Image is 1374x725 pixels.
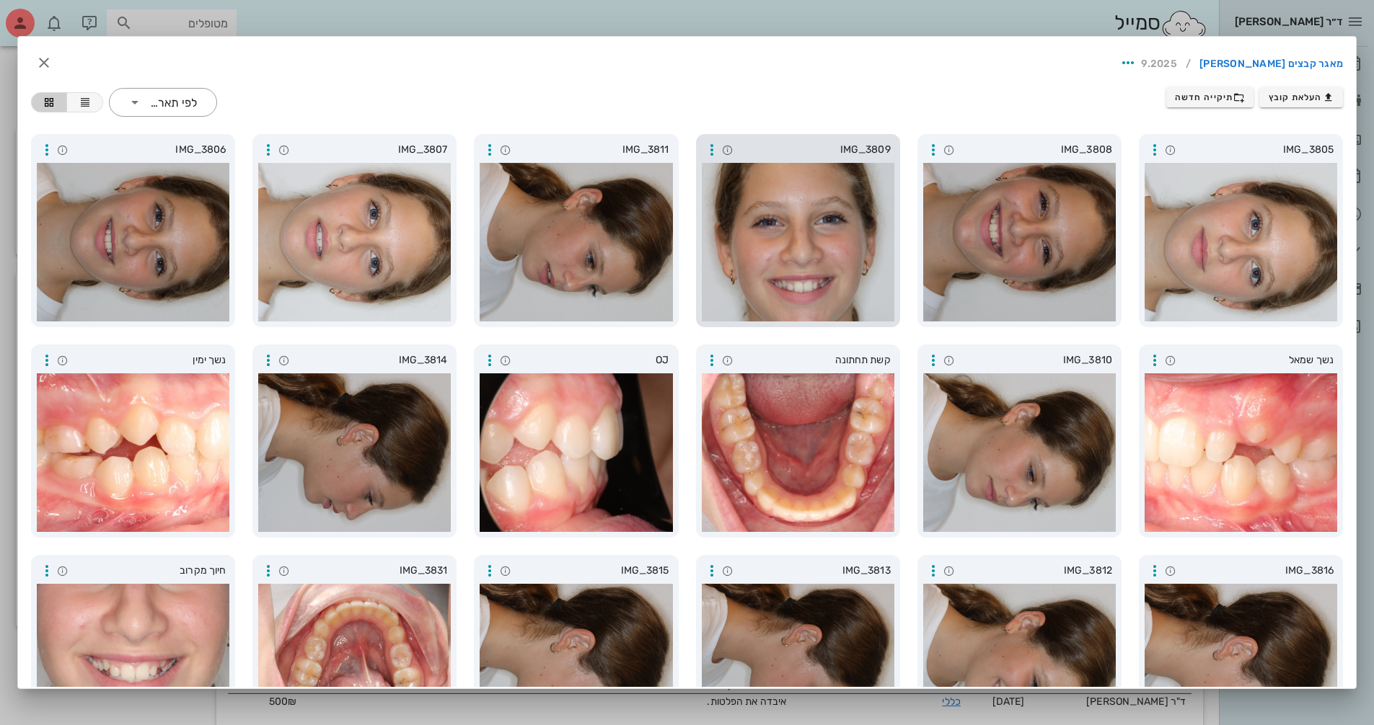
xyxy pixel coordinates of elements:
[1166,87,1254,107] button: תיקייה חדשה
[109,88,217,117] div: לפי תאריך
[959,563,1112,579] span: IMG_3812
[959,352,1112,368] span: IMG_3810
[294,563,447,579] span: IMG_3831
[72,142,226,158] span: IMG_3806
[515,352,669,368] span: OJ
[959,142,1112,158] span: IMG_3808
[1177,53,1199,76] li: /
[72,352,226,368] span: נשך ימין
[149,97,197,110] div: לפי תאריך
[1259,87,1343,107] button: העלאת קובץ
[294,142,447,158] span: IMG_3807
[1180,352,1334,368] span: נשך שמאל
[515,563,669,579] span: IMG_3815
[1175,92,1245,103] span: תיקייה חדשה
[1180,563,1334,579] span: IMG_3816
[1180,142,1334,158] span: IMG_3805
[737,563,891,579] span: IMG_3813
[737,352,891,368] span: קשת תחתונה
[1269,92,1334,103] span: העלאת קובץ
[294,352,447,368] span: IMG_3814
[515,142,669,158] span: IMG_3811
[737,142,891,158] span: IMG_3809
[72,563,226,579] span: חיוך מקרוב
[1199,53,1343,76] a: מאגר קבצים [PERSON_NAME]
